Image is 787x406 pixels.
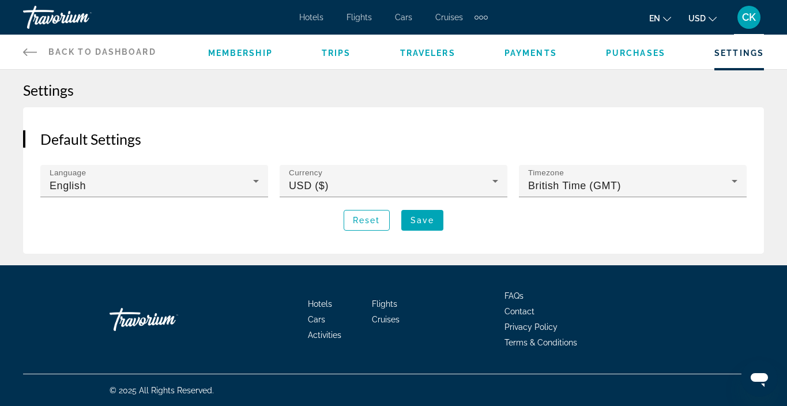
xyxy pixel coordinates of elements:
[649,10,671,27] button: Change language
[372,299,397,309] a: Flights
[208,48,273,58] a: Membership
[110,302,225,337] a: Travorium
[734,5,764,29] button: User Menu
[289,180,329,191] span: USD ($)
[411,216,434,225] span: Save
[308,299,332,309] a: Hotels
[688,14,706,23] span: USD
[308,330,341,340] a: Activities
[504,291,524,300] a: FAQs
[40,130,747,148] h2: Default Settings
[50,180,86,191] span: English
[504,338,577,347] a: Terms & Conditions
[347,13,372,22] a: Flights
[48,47,156,57] span: Back to Dashboard
[372,315,400,324] a: Cruises
[606,48,665,58] a: Purchases
[110,386,214,395] span: © 2025 All Rights Reserved.
[344,210,390,231] button: Reset
[688,10,717,27] button: Change currency
[308,315,325,324] a: Cars
[23,2,138,32] a: Travorium
[714,48,764,58] a: Settings
[401,210,443,231] button: Save
[395,13,412,22] a: Cars
[742,12,756,23] span: CK
[504,322,558,332] a: Privacy Policy
[299,13,323,22] a: Hotels
[400,48,455,58] a: Travelers
[504,48,557,58] a: Payments
[289,168,322,177] mat-label: Currency
[435,13,463,22] a: Cruises
[23,81,764,99] h1: Settings
[475,8,488,27] button: Extra navigation items
[50,168,86,177] mat-label: Language
[528,180,621,191] span: British Time (GMT)
[528,168,564,177] mat-label: Timezone
[353,216,381,225] span: Reset
[649,14,660,23] span: en
[322,48,351,58] a: Trips
[504,307,534,316] a: Contact
[23,35,156,69] a: Back to Dashboard
[741,360,778,397] iframe: Button to launch messaging window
